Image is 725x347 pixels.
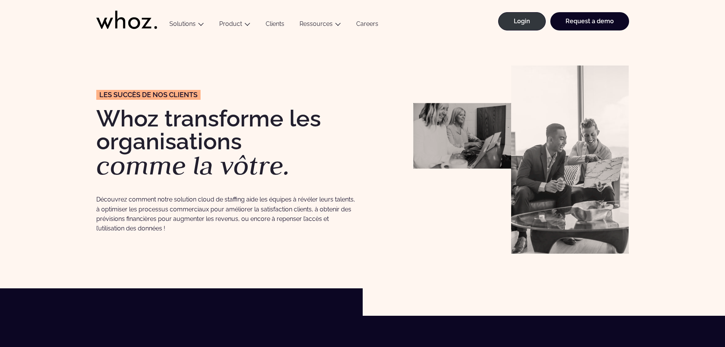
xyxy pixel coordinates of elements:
[300,20,333,27] a: Ressources
[99,91,198,98] span: les succès de nos CLIENTS
[550,12,629,30] a: Request a demo
[413,103,511,168] img: Success Stories Whoz
[96,195,355,233] p: Découvrez comment notre solution cloud de staffing aide les équipes à révéler leurs talents, à op...
[349,20,386,30] a: Careers
[498,12,546,30] a: Login
[511,66,629,254] img: Clients Whoz
[212,20,258,30] button: Product
[292,20,349,30] button: Ressources
[219,20,242,27] a: Product
[96,149,290,182] em: comme la vôtre.
[258,20,292,30] a: Clients
[96,107,355,179] h1: Whoz transforme les organisations
[162,20,212,30] button: Solutions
